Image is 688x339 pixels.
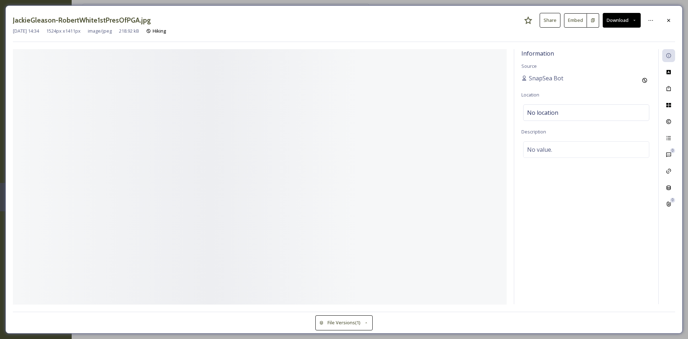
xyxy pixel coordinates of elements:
span: Description [521,128,546,135]
span: No location [527,108,558,117]
span: Information [521,50,554,57]
button: Download [603,13,641,28]
span: Hiking [153,28,166,34]
h3: JackieGleason-RobertWhite1stPresOfPGA.jpg [13,15,151,25]
span: Location [521,91,539,98]
span: No value. [527,145,552,154]
span: image/jpeg [88,28,112,34]
span: Source [521,63,537,69]
div: 0 [670,148,675,153]
span: 218.92 kB [119,28,139,34]
span: [DATE] 14:34 [13,28,39,34]
div: 0 [670,198,675,203]
span: 1524 px x 1411 px [46,28,81,34]
button: Share [540,13,560,28]
button: Embed [564,13,587,28]
span: SnapSea Bot [529,74,563,83]
button: File Versions(1) [315,315,373,330]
